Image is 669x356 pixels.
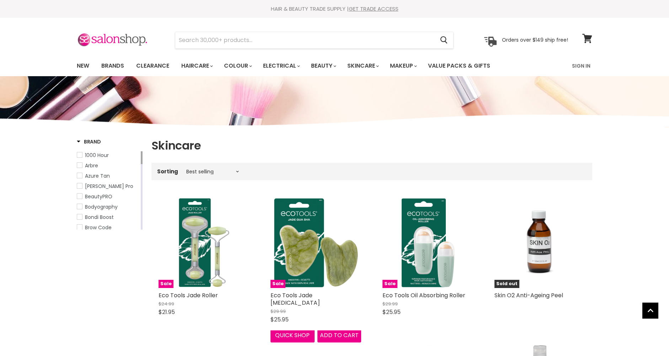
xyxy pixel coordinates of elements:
[306,58,341,73] a: Beauty
[77,172,139,180] a: Azure Tan
[320,331,359,339] span: Add to cart
[494,197,585,288] a: Skin O2 Anti-Ageing PeelSold out
[85,152,109,159] span: 1000 Hour
[96,58,129,73] a: Brands
[159,197,249,288] img: Eco Tools Jade Roller
[423,58,496,73] a: Value Packs & Gifts
[159,308,175,316] span: $21.95
[382,280,397,288] span: Sale
[68,5,601,12] div: HAIR & BEAUTY TRADE SUPPLY |
[568,58,595,73] a: Sign In
[77,203,139,211] a: Bodyography
[85,172,110,179] span: Azure Tan
[77,162,139,169] a: Arbre
[85,193,112,200] span: BeautyPRO
[77,213,139,221] a: Bondi Boost
[385,58,421,73] a: Makeup
[271,328,315,342] button: Quick shop
[85,203,118,210] span: Bodyography
[175,32,434,48] input: Search
[258,58,304,73] a: Electrical
[71,58,95,73] a: New
[77,182,139,190] a: Barber Pro
[494,280,519,288] span: Sold out
[71,56,532,76] ul: Main menu
[342,58,383,73] a: Skincare
[77,138,101,145] h3: Brand
[271,291,320,307] a: Eco Tools Jade [MEDICAL_DATA]
[494,291,563,299] a: Skin O2 Anti-Ageing Peel
[382,300,398,307] span: $29.99
[68,56,601,76] nav: Main
[271,197,361,288] img: Eco Tools Jade Gua Sha
[77,151,139,159] a: 1000 Hour
[271,280,285,288] span: Sale
[382,308,401,316] span: $25.95
[157,168,178,174] label: Sorting
[494,197,585,288] img: Skin O2 Anti-Ageing Peel
[85,183,133,190] span: [PERSON_NAME] Pro
[159,197,249,288] a: Eco Tools Jade RollerSale
[271,315,289,324] span: $25.95
[502,37,568,43] p: Orders over $149 ship free!
[175,32,454,49] form: Product
[219,58,256,73] a: Colour
[77,224,139,231] a: Brow Code
[131,58,175,73] a: Clearance
[159,300,174,307] span: $24.99
[159,280,173,288] span: Sale
[85,162,98,169] span: Arbre
[85,214,114,221] span: Bondi Boost
[271,308,286,315] span: $29.99
[77,193,139,200] a: BeautyPRO
[151,138,592,153] h1: Skincare
[317,328,362,342] button: Add to cart
[382,197,473,288] a: Eco Tools Oil Absorbing RollerSale
[85,224,112,231] span: Brow Code
[434,32,453,48] button: Search
[159,291,218,299] a: Eco Tools Jade Roller
[349,5,398,12] a: GET TRADE ACCESS
[176,58,217,73] a: Haircare
[382,197,473,288] img: Eco Tools Oil Absorbing Roller
[382,291,465,299] a: Eco Tools Oil Absorbing Roller
[271,197,361,288] a: Eco Tools Jade Gua ShaSale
